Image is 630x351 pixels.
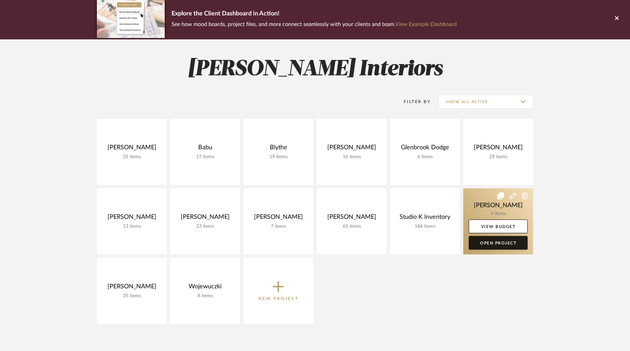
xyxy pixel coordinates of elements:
[395,22,457,27] a: View Example Dashboard
[102,224,161,229] div: 13 items
[176,154,235,160] div: 17 items
[395,213,454,224] div: Studio K Inventory
[249,213,308,224] div: [PERSON_NAME]
[322,224,381,229] div: 65 items
[469,220,528,233] a: View Budget
[172,9,457,20] p: Explore the Client Dashboard in Action!
[395,154,454,160] div: 6 items
[176,213,235,224] div: [PERSON_NAME]
[243,258,313,324] button: New Project
[176,293,235,299] div: 8 items
[395,224,454,229] div: 186 items
[469,144,528,154] div: [PERSON_NAME]
[249,154,308,160] div: 19 items
[68,57,562,82] h2: [PERSON_NAME] Interiors
[102,154,161,160] div: 35 items
[469,154,528,160] div: 29 items
[102,293,161,299] div: 35 items
[259,295,299,302] p: New Project
[322,154,381,160] div: 16 items
[395,144,454,154] div: Glenbrook Dodge
[322,144,381,154] div: [PERSON_NAME]
[249,224,308,229] div: 7 items
[176,144,235,154] div: Babu
[102,213,161,224] div: [PERSON_NAME]
[176,224,235,229] div: 23 items
[102,144,161,154] div: [PERSON_NAME]
[469,236,528,250] a: Open Project
[102,283,161,293] div: [PERSON_NAME]
[322,213,381,224] div: [PERSON_NAME]
[172,20,457,29] p: See how mood boards, project files, and more connect seamlessly with your clients and team.
[395,98,431,105] div: Filter By
[176,283,235,293] div: Wojewuczki
[249,144,308,154] div: Blythe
